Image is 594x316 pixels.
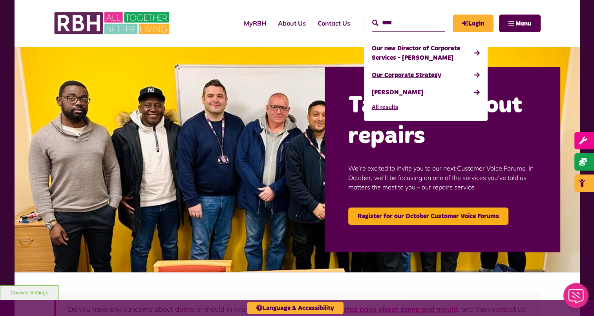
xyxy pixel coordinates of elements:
a: MyRBH [453,15,493,32]
a: Register for our October Customer Voice Forums - open in a new tab [348,208,508,225]
a: Our Corporate Strategy [372,66,480,84]
button: Navigation [499,15,541,32]
a: MyRBH [238,13,272,34]
img: RBH [54,8,172,39]
span: Menu [515,20,531,27]
a: Our new Director of Corporate Services - [PERSON_NAME] [372,40,480,66]
h2: Talk to us about repairs [348,90,537,152]
button: Language & Accessibility [247,302,344,314]
input: Search [372,15,445,31]
a: About Us [272,13,312,34]
a: [PERSON_NAME] [372,84,480,101]
a: Contact Us [312,13,356,34]
img: Group photo of customers and colleagues at the Lighthouse Project [15,46,580,272]
button: All results [372,101,398,113]
p: We’re excited to invite you to our next Customer Voice Forums. In October, we’ll be focusing on o... [348,152,537,204]
iframe: Netcall Web Assistant for live chat [559,281,594,316]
